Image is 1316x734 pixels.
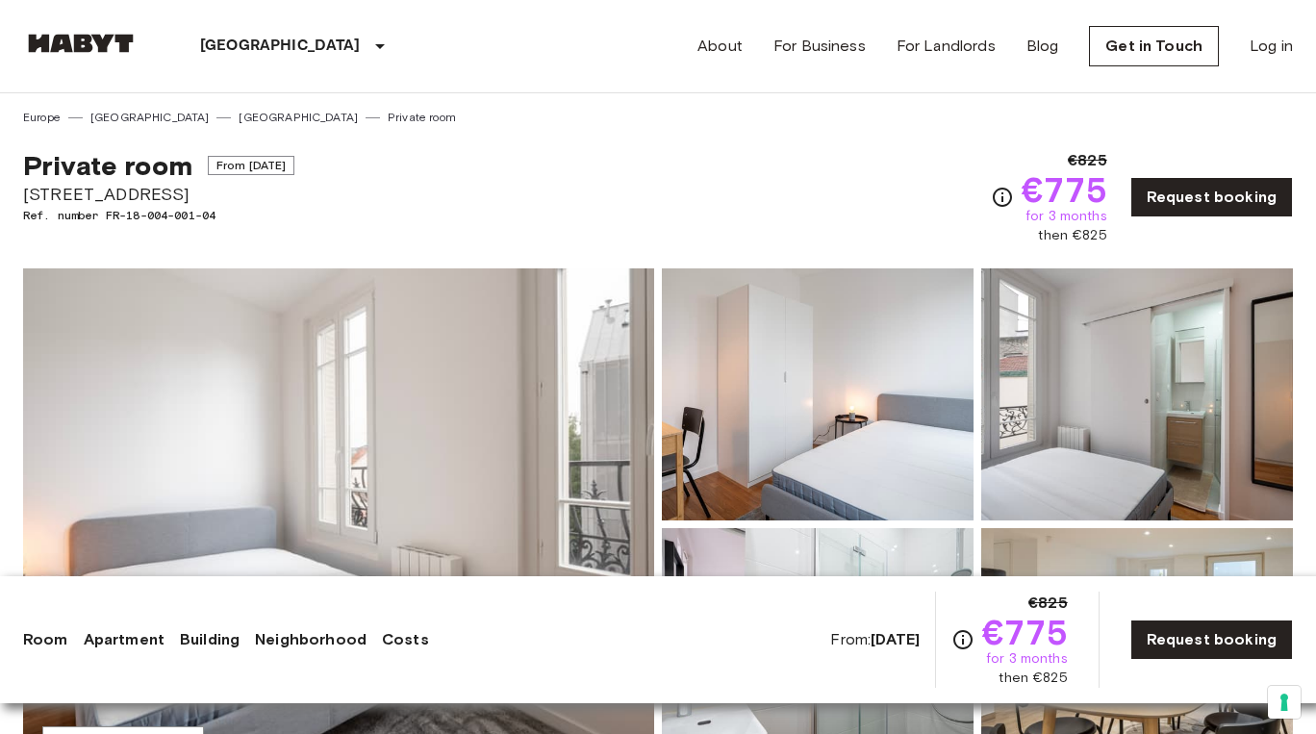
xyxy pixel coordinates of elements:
[84,628,164,651] a: Apartment
[1022,172,1107,207] span: €775
[23,628,68,651] a: Room
[388,109,456,126] a: Private room
[1250,35,1293,58] a: Log in
[982,615,1068,649] span: €775
[1130,177,1293,217] a: Request booking
[23,207,294,224] span: Ref. number FR-18-004-001-04
[1025,207,1107,226] span: for 3 months
[1028,592,1068,615] span: €825
[871,630,920,648] b: [DATE]
[1068,149,1107,172] span: €825
[255,628,367,651] a: Neighborhood
[662,268,974,520] img: Picture of unit FR-18-004-001-04
[239,109,358,126] a: [GEOGRAPHIC_DATA]
[986,649,1068,669] span: for 3 months
[999,669,1067,688] span: then €825
[23,149,192,182] span: Private room
[23,182,294,207] span: [STREET_ADDRESS]
[208,156,295,175] span: From [DATE]
[1038,226,1106,245] span: then €825
[773,35,866,58] a: For Business
[90,109,210,126] a: [GEOGRAPHIC_DATA]
[1268,686,1301,719] button: Your consent preferences for tracking technologies
[1089,26,1219,66] a: Get in Touch
[1130,620,1293,660] a: Request booking
[382,628,429,651] a: Costs
[981,268,1293,520] img: Picture of unit FR-18-004-001-04
[951,628,974,651] svg: Check cost overview for full price breakdown. Please note that discounts apply to new joiners onl...
[23,34,139,53] img: Habyt
[897,35,996,58] a: For Landlords
[180,628,240,651] a: Building
[697,35,743,58] a: About
[23,109,61,126] a: Europe
[991,186,1014,209] svg: Check cost overview for full price breakdown. Please note that discounts apply to new joiners onl...
[1026,35,1059,58] a: Blog
[200,35,361,58] p: [GEOGRAPHIC_DATA]
[830,629,920,650] span: From:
